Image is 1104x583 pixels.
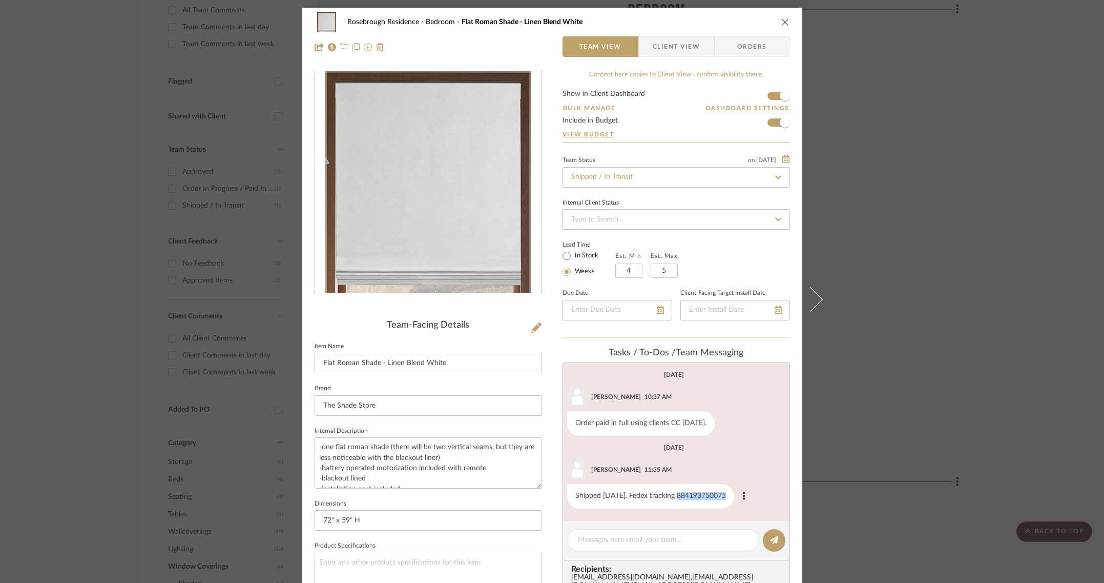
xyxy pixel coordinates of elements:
[563,130,790,138] a: View Budget
[426,18,462,26] span: Bedroom
[680,300,790,320] input: Enter Install Date
[325,71,531,293] img: 55b15c16-c92c-40ff-8561-3c1c44d62cb6_436x436.jpg
[644,465,672,474] div: 11:35 AM
[567,411,715,436] div: Order paid in full using clients CC [DATE].
[315,395,542,416] input: Enter Brand
[664,444,684,451] div: [DATE]
[563,158,595,163] div: Team Status
[615,252,641,259] label: Est. Min
[315,353,542,373] input: Enter Item Name
[563,249,615,278] mat-radio-group: Select item type
[315,344,344,349] label: Item Name
[653,36,700,57] span: Client View
[563,240,615,249] label: Lead Time
[315,429,368,434] label: Internal Description
[563,348,790,359] div: team Messaging
[315,510,542,531] input: Enter the dimensions of this item
[781,17,790,27] button: close
[579,36,621,57] span: Team View
[644,392,672,401] div: 10:37 AM
[748,157,755,163] span: on
[563,200,619,206] div: Internal Client Status
[315,71,541,293] div: 0
[567,387,588,407] img: user_avatar.png
[664,371,684,378] div: [DATE]
[705,104,790,113] button: Dashboard Settings
[315,386,331,391] label: Brand
[563,70,790,80] div: Content here copies to Client View - confirm visibility there.
[573,251,598,260] label: In Stock
[563,291,588,296] label: Due Date
[573,267,595,276] label: Weeks
[563,104,616,113] button: Bulk Manage
[680,291,765,296] label: Client-Facing Target Install Date
[563,300,672,320] input: Enter Due Date
[609,348,676,357] span: Tasks / To-Dos /
[571,565,785,574] span: Recipients:
[315,12,339,32] img: 55b15c16-c92c-40ff-8561-3c1c44d62cb6_48x40.jpg
[563,167,790,188] input: Type to Search…
[315,544,376,549] label: Product Specifications
[376,43,384,51] img: Remove from project
[567,459,588,480] img: user_avatar.png
[567,484,734,509] div: Shipped [DATE]. Fedex tracking 884193750075
[315,320,542,331] div: Team-Facing Details
[651,252,678,259] label: Est. Max
[563,209,790,230] input: Type to Search…
[591,465,641,474] div: [PERSON_NAME]
[755,156,777,164] span: [DATE]
[315,501,346,507] label: Dimensions
[591,392,641,401] div: [PERSON_NAME]
[462,18,582,26] span: Flat Roman Shade - Linen Blend White
[726,36,778,57] span: Orders
[347,18,426,26] span: Rosebrough Residence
